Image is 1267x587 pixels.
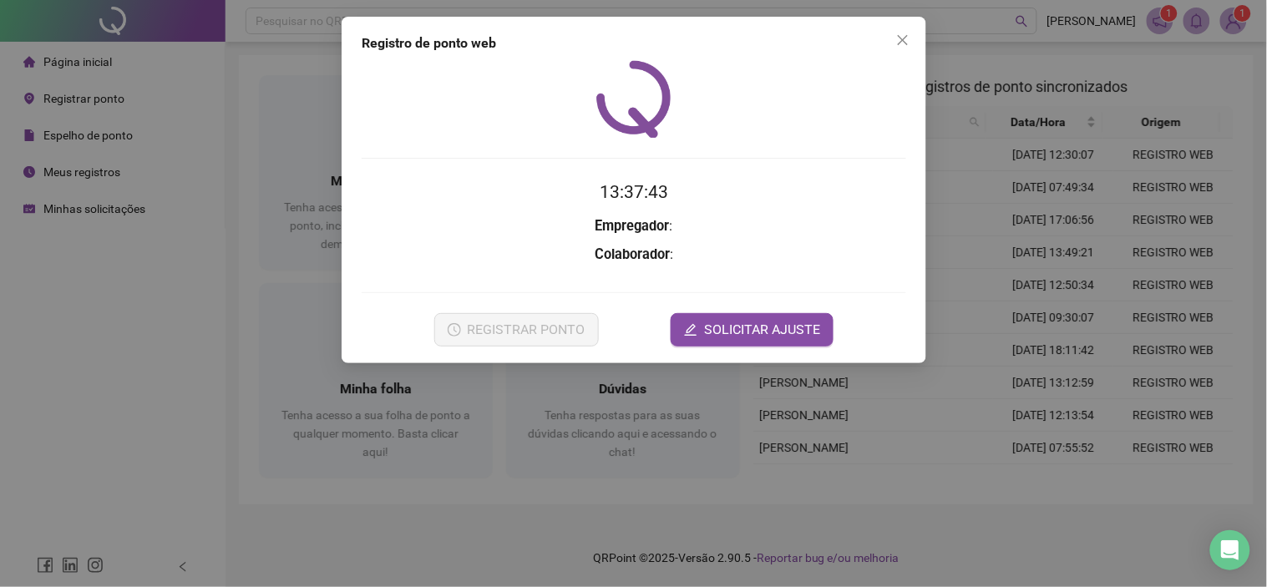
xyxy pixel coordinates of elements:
div: Registro de ponto web [362,33,906,53]
div: Open Intercom Messenger [1210,530,1250,570]
strong: Empregador [595,218,669,234]
span: edit [684,323,697,337]
button: Close [889,27,916,53]
img: QRPoint [596,60,672,138]
h3: : [362,215,906,237]
strong: Colaborador [595,246,670,262]
span: close [896,33,910,47]
button: editSOLICITAR AJUSTE [671,313,834,347]
button: REGISTRAR PONTO [433,313,598,347]
h3: : [362,244,906,266]
time: 13:37:43 [600,182,668,202]
span: SOLICITAR AJUSTE [704,320,820,340]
